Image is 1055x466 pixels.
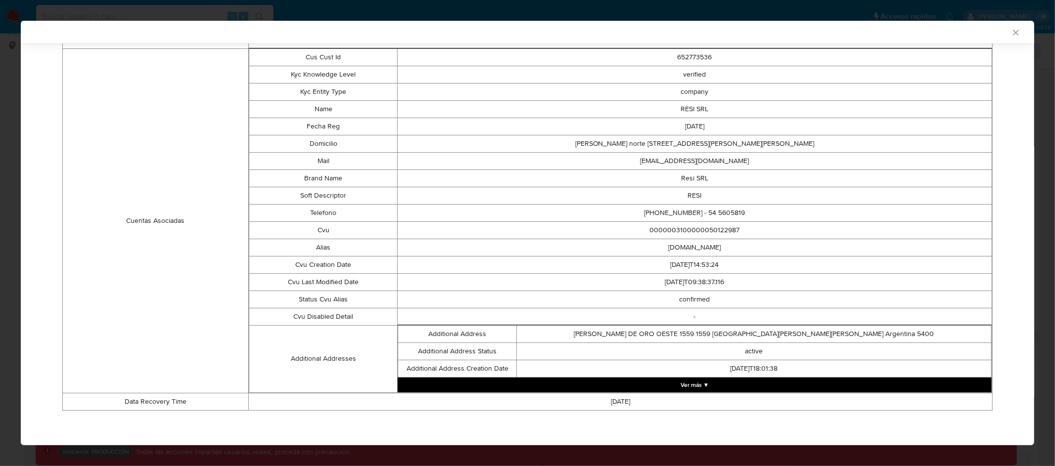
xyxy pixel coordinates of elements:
td: 652773536 [398,48,992,66]
td: Status Cvu Alias [249,291,398,308]
td: Kyc Knowledge Level [249,66,398,83]
td: [PHONE_NUMBER] - 54 5605819 [398,204,992,221]
td: [DATE]T14:53:24 [398,256,992,273]
td: Name [249,100,398,118]
td: Fecha Reg [249,118,398,135]
button: Cerrar ventana [1011,28,1020,37]
td: Mail [249,152,398,169]
td: Data Recovery Time [63,393,249,410]
td: confirmed [398,291,992,308]
td: [DOMAIN_NAME] [398,239,992,256]
td: Cvu Disabled Detail [249,308,398,325]
div: closure-recommendation-modal [21,21,1034,445]
td: [DATE]T18:01:38 [517,360,992,377]
td: [PERSON_NAME] norte [STREET_ADDRESS][PERSON_NAME][PERSON_NAME] [398,135,992,152]
td: Soft Descriptor [249,187,398,204]
td: - [398,308,992,325]
td: 0000003100000050122987 [398,221,992,239]
td: Additional Address Status [398,342,517,360]
td: RESI [398,187,992,204]
td: Cvu [249,221,398,239]
td: Cus Cust Id [249,48,398,66]
button: Expand array [398,378,992,392]
td: active [517,342,992,360]
td: company [398,83,992,100]
td: Kyc Entity Type [249,83,398,100]
td: Additional Address [398,325,517,342]
td: Additional Address Creation Date [398,360,517,377]
td: Alias [249,239,398,256]
td: [DATE]T09:38:37.116 [398,273,992,291]
td: Resi SRL [398,169,992,187]
td: [DATE] [249,393,993,410]
td: Cvu Last Modified Date [249,273,398,291]
td: Brand Name [249,169,398,187]
td: Cvu Creation Date [249,256,398,273]
td: Additional Addresses [249,325,398,392]
td: [DATE] [398,118,992,135]
td: verified [398,66,992,83]
td: Domicilio [249,135,398,152]
td: Telefono [249,204,398,221]
td: [EMAIL_ADDRESS][DOMAIN_NAME] [398,152,992,169]
td: RESI SRL [398,100,992,118]
td: Cuentas Asociadas [63,48,249,393]
td: [PERSON_NAME] DE ORO OESTE 1559 1559 [GEOGRAPHIC_DATA][PERSON_NAME][PERSON_NAME] Argentina 5400 [517,325,992,342]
